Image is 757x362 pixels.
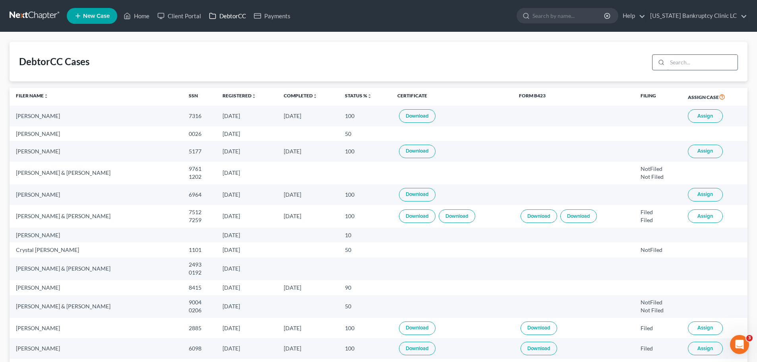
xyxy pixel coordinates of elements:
span: Assign [697,113,713,119]
td: [DATE] [216,338,277,358]
div: [PERSON_NAME] [16,345,176,352]
div: [PERSON_NAME] [16,324,176,332]
td: 90 [339,280,391,295]
div: 7512 [189,208,209,216]
a: Download [439,209,475,223]
td: 50 [339,242,391,257]
td: 10 [339,228,391,242]
th: Filing [634,88,681,106]
td: [DATE] [216,280,277,295]
a: Download [521,209,557,223]
th: SSN [182,88,216,106]
button: Assign [688,188,723,201]
span: New Case [83,13,110,19]
td: 50 [339,126,391,141]
div: 2493 [189,261,209,269]
td: [DATE] [277,338,339,358]
button: Assign [688,342,723,355]
div: 9761 [189,165,209,173]
div: [PERSON_NAME] & [PERSON_NAME] [16,212,176,220]
a: Client Portal [153,9,205,23]
input: Search... [667,55,738,70]
div: 6098 [189,345,209,352]
a: Download [521,321,557,335]
div: 5177 [189,147,209,155]
div: Filed [641,216,675,224]
td: [DATE] [216,205,277,228]
div: Filed [641,324,675,332]
td: [DATE] [216,126,277,141]
td: [DATE] [216,318,277,338]
a: Completedunfold_more [284,93,318,99]
a: Download [521,342,557,355]
a: Help [619,9,645,23]
a: Download [399,145,436,158]
div: 9004 [189,298,209,306]
div: 0026 [189,130,209,138]
i: unfold_more [252,94,256,99]
div: [PERSON_NAME] & [PERSON_NAME] [16,302,176,310]
div: 7316 [189,112,209,120]
th: Certificate [391,88,513,106]
span: Assign [697,213,713,219]
a: Payments [250,9,294,23]
th: Assign Case [681,88,747,106]
td: [DATE] [277,205,339,228]
div: 1202 [189,173,209,181]
div: [PERSON_NAME] [16,147,176,155]
a: DebtorCC [205,9,250,23]
div: Not Filed [641,306,675,314]
div: Crystal [PERSON_NAME] [16,246,176,254]
td: [DATE] [277,280,339,295]
div: Not Filed [641,173,675,181]
button: Assign [688,321,723,335]
i: unfold_more [44,94,48,99]
span: Assign [697,345,713,352]
div: 2885 [189,324,209,332]
td: [DATE] [277,318,339,338]
i: unfold_more [313,94,318,99]
td: [DATE] [277,141,339,161]
div: NotFiled [641,246,675,254]
td: [DATE] [277,106,339,126]
td: [DATE] [216,141,277,161]
a: Download [399,342,436,355]
td: [DATE] [216,242,277,257]
i: unfold_more [367,94,372,99]
a: [US_STATE] Bankruptcy Clinic LC [646,9,747,23]
a: Download [399,209,436,223]
span: Assign [697,325,713,331]
td: [DATE] [216,228,277,242]
div: NotFiled [641,165,675,173]
div: 7259 [189,216,209,224]
div: 8415 [189,284,209,292]
div: NotFiled [641,298,675,306]
div: [PERSON_NAME] [16,112,176,120]
td: 100 [339,141,391,161]
div: DebtorCC Cases [19,55,89,68]
button: Assign [688,209,723,223]
button: Assign [688,145,723,158]
td: [DATE] [216,162,277,184]
div: [PERSON_NAME] [16,231,176,239]
a: Home [120,9,153,23]
td: [DATE] [277,184,339,205]
td: [DATE] [216,184,277,205]
a: Registeredunfold_more [223,93,256,99]
div: 1101 [189,246,209,254]
div: [PERSON_NAME] & [PERSON_NAME] [16,265,176,273]
div: 0192 [189,269,209,277]
a: Download [399,321,436,335]
td: 50 [339,295,391,318]
div: [PERSON_NAME] [16,191,176,199]
iframe: Intercom live chat [730,335,749,354]
div: 6964 [189,191,209,199]
th: Form B423 [513,88,634,106]
td: [DATE] [216,106,277,126]
div: Filed [641,345,675,352]
span: 3 [746,335,753,341]
div: 0206 [189,306,209,314]
a: Download [560,209,597,223]
td: 100 [339,205,391,228]
div: [PERSON_NAME] & [PERSON_NAME] [16,169,176,177]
